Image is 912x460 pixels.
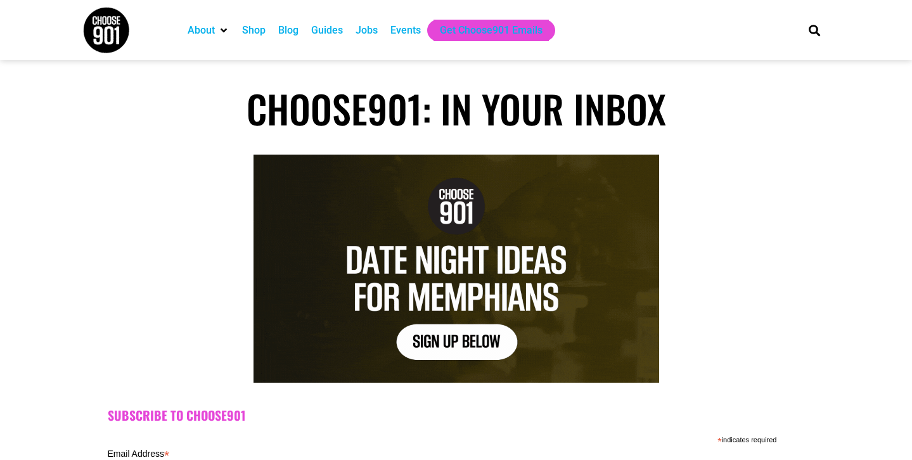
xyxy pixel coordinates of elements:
a: Blog [278,23,299,38]
h2: Subscribe to Choose901 [108,408,805,423]
a: Guides [311,23,343,38]
div: Search [804,20,825,41]
nav: Main nav [181,20,787,41]
a: Events [390,23,421,38]
a: About [188,23,215,38]
div: About [181,20,236,41]
div: indicates required [108,433,777,445]
a: Get Choose901 Emails [440,23,543,38]
img: Text graphic with "Choose 901" logo. Reads: "7 Things to Do in Memphis This Week. Sign Up Below."... [254,155,659,383]
a: Shop [242,23,266,38]
h1: Choose901: In Your Inbox [82,86,830,131]
a: Jobs [356,23,378,38]
label: Email Address [108,445,777,460]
